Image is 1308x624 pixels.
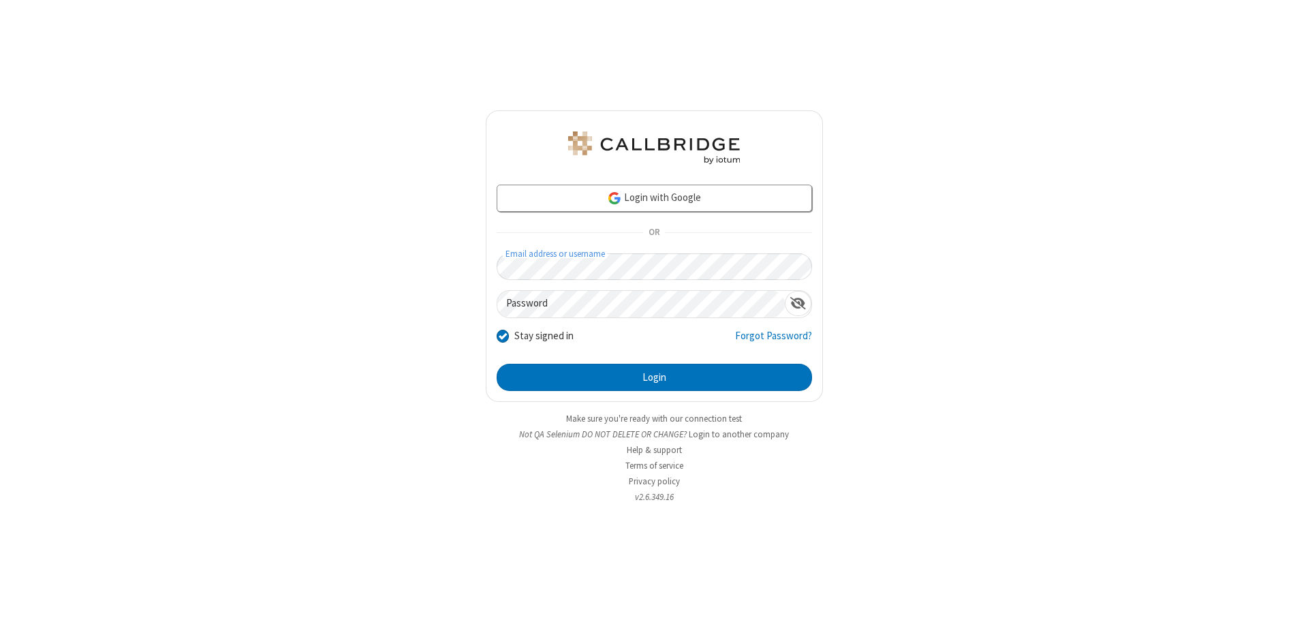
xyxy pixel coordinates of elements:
a: Login with Google [497,185,812,212]
button: Login [497,364,812,391]
input: Email address or username [497,253,812,280]
a: Terms of service [625,460,683,471]
li: Not QA Selenium DO NOT DELETE OR CHANGE? [486,428,823,441]
li: v2.6.349.16 [486,490,823,503]
span: OR [643,223,665,243]
img: QA Selenium DO NOT DELETE OR CHANGE [565,131,743,164]
a: Help & support [627,444,682,456]
a: Forgot Password? [735,328,812,354]
img: google-icon.png [607,191,622,206]
a: Make sure you're ready with our connection test [566,413,742,424]
input: Password [497,291,785,317]
div: Show password [785,291,811,316]
button: Login to another company [689,428,789,441]
a: Privacy policy [629,475,680,487]
label: Stay signed in [514,328,574,344]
